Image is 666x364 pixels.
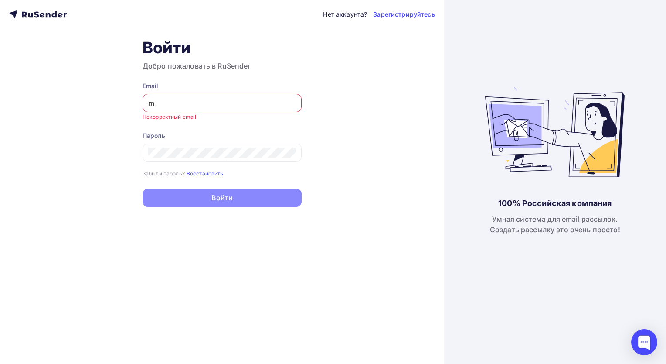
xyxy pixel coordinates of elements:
button: Войти [143,189,302,207]
small: Забыли пароль? [143,170,185,177]
a: Восстановить [187,169,224,177]
div: Умная система для email рассылок. Создать рассылку это очень просто! [490,214,620,235]
input: Укажите свой email [148,98,296,108]
a: Зарегистрируйтесь [373,10,435,19]
h3: Добро пожаловать в RuSender [143,61,302,71]
h1: Войти [143,38,302,57]
div: Пароль [143,131,302,140]
div: 100% Российская компания [498,198,612,209]
div: Email [143,82,302,90]
div: Нет аккаунта? [323,10,367,19]
small: Восстановить [187,170,224,177]
small: Некорректный email [143,113,197,120]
